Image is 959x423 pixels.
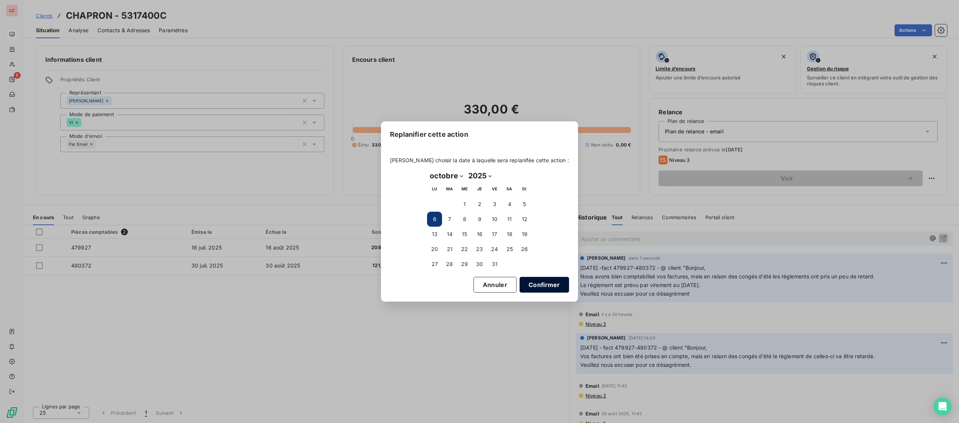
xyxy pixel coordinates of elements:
button: 6 [427,212,442,227]
button: 12 [517,212,532,227]
button: 25 [502,242,517,257]
div: Open Intercom Messenger [934,398,952,416]
span: Replanifier cette action [390,129,468,139]
button: 27 [427,257,442,272]
button: 16 [472,227,487,242]
button: 30 [472,257,487,272]
th: mardi [442,182,457,197]
button: 15 [457,227,472,242]
th: mercredi [457,182,472,197]
button: 29 [457,257,472,272]
button: 10 [487,212,502,227]
th: samedi [502,182,517,197]
th: jeudi [472,182,487,197]
button: 20 [427,242,442,257]
button: 3 [487,197,502,212]
button: Annuler [474,277,517,293]
button: 13 [427,227,442,242]
button: 9 [472,212,487,227]
button: 18 [502,227,517,242]
button: 19 [517,227,532,242]
button: 17 [487,227,502,242]
button: 8 [457,212,472,227]
button: Confirmer [520,277,569,293]
button: 26 [517,242,532,257]
button: 22 [457,242,472,257]
button: 14 [442,227,457,242]
button: 7 [442,212,457,227]
span: [PERSON_NAME] choisir la date à laquelle sera replanifée cette action : [390,157,569,164]
button: 4 [502,197,517,212]
button: 2 [472,197,487,212]
button: 23 [472,242,487,257]
button: 21 [442,242,457,257]
button: 5 [517,197,532,212]
button: 31 [487,257,502,272]
button: 1 [457,197,472,212]
button: 24 [487,242,502,257]
th: vendredi [487,182,502,197]
th: dimanche [517,182,532,197]
th: lundi [427,182,442,197]
button: 28 [442,257,457,272]
button: 11 [502,212,517,227]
